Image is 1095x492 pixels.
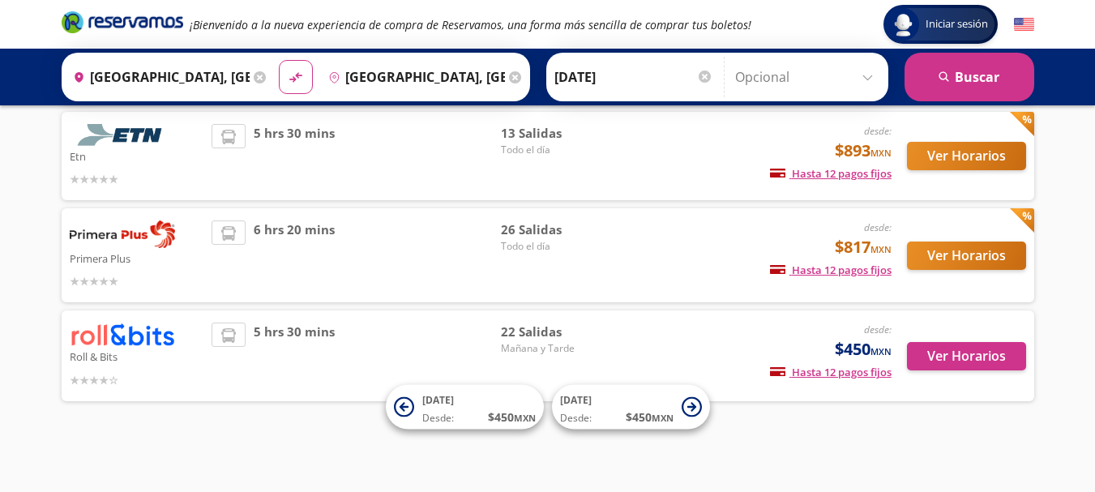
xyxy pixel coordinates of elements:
[652,412,674,424] small: MXN
[322,57,505,97] input: Buscar Destino
[70,146,204,165] p: Etn
[560,411,592,426] span: Desde:
[907,242,1026,270] button: Ver Horarios
[70,323,175,346] img: Roll & Bits
[560,393,592,407] span: [DATE]
[870,345,892,357] small: MXN
[835,235,892,259] span: $817
[864,220,892,234] em: desde:
[62,10,183,39] a: Brand Logo
[905,53,1034,101] button: Buscar
[835,337,892,362] span: $450
[907,342,1026,370] button: Ver Horarios
[870,147,892,159] small: MXN
[488,409,536,426] span: $ 450
[386,385,544,430] button: [DATE]Desde:$450MXN
[190,17,751,32] em: ¡Bienvenido a la nueva experiencia de compra de Reservamos, una forma más sencilla de comprar tus...
[501,143,614,157] span: Todo el día
[70,220,175,248] img: Primera Plus
[626,409,674,426] span: $ 450
[1014,15,1034,35] button: English
[864,124,892,138] em: desde:
[254,323,335,388] span: 5 hrs 30 mins
[501,124,614,143] span: 13 Salidas
[835,139,892,163] span: $893
[907,142,1026,170] button: Ver Horarios
[554,57,713,97] input: Elegir Fecha
[770,263,892,277] span: Hasta 12 pagos fijos
[66,57,250,97] input: Buscar Origen
[770,166,892,181] span: Hasta 12 pagos fijos
[501,239,614,254] span: Todo el día
[70,248,204,267] p: Primera Plus
[770,365,892,379] span: Hasta 12 pagos fijos
[254,124,335,188] span: 5 hrs 30 mins
[501,323,614,341] span: 22 Salidas
[514,412,536,424] small: MXN
[501,220,614,239] span: 26 Salidas
[62,10,183,34] i: Brand Logo
[70,346,204,366] p: Roll & Bits
[870,243,892,255] small: MXN
[919,16,994,32] span: Iniciar sesión
[422,411,454,426] span: Desde:
[254,220,335,290] span: 6 hrs 20 mins
[735,57,880,97] input: Opcional
[70,124,175,146] img: Etn
[552,385,710,430] button: [DATE]Desde:$450MXN
[501,341,614,356] span: Mañana y Tarde
[422,393,454,407] span: [DATE]
[864,323,892,336] em: desde:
